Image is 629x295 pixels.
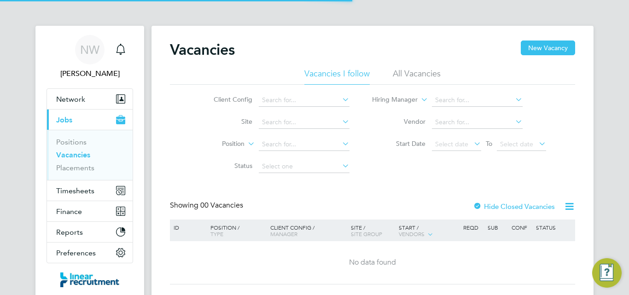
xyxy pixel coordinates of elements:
[500,140,533,148] span: Select date
[47,68,133,79] span: Nicola Wilson
[349,220,397,242] div: Site /
[270,230,297,237] span: Manager
[351,230,382,237] span: Site Group
[200,201,243,210] span: 00 Vacancies
[521,40,575,55] button: New Vacancy
[170,201,245,210] div: Showing
[432,94,523,107] input: Search for...
[304,68,370,85] li: Vacancies I follow
[47,243,133,263] button: Preferences
[399,230,425,237] span: Vendors
[268,220,349,242] div: Client Config /
[509,220,533,235] div: Conf
[192,139,245,149] label: Position
[483,138,495,150] span: To
[259,116,349,129] input: Search for...
[259,160,349,173] input: Select one
[56,95,85,104] span: Network
[60,272,119,287] img: linearrecruitment-logo-retina.png
[592,258,622,288] button: Engage Resource Center
[170,40,235,59] h2: Vacancies
[435,140,468,148] span: Select date
[534,220,574,235] div: Status
[199,117,252,126] label: Site
[47,201,133,221] button: Finance
[171,220,204,235] div: ID
[171,258,574,267] div: No data found
[199,162,252,170] label: Status
[47,35,133,79] a: NW[PERSON_NAME]
[199,95,252,104] label: Client Config
[373,117,425,126] label: Vendor
[461,220,485,235] div: Reqd
[80,44,99,56] span: NW
[56,138,87,146] a: Positions
[47,89,133,109] button: Network
[47,272,133,287] a: Go to home page
[396,220,461,243] div: Start /
[47,180,133,201] button: Timesheets
[373,139,425,148] label: Start Date
[432,116,523,129] input: Search for...
[365,95,418,104] label: Hiring Manager
[47,110,133,130] button: Jobs
[210,230,223,237] span: Type
[56,207,82,216] span: Finance
[473,202,555,211] label: Hide Closed Vacancies
[56,116,72,124] span: Jobs
[259,94,349,107] input: Search for...
[56,228,83,237] span: Reports
[485,220,509,235] div: Sub
[56,186,94,195] span: Timesheets
[393,68,441,85] li: All Vacancies
[56,150,90,159] a: Vacancies
[56,249,96,257] span: Preferences
[56,163,94,172] a: Placements
[204,220,268,242] div: Position /
[259,138,349,151] input: Search for...
[47,130,133,180] div: Jobs
[47,222,133,242] button: Reports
